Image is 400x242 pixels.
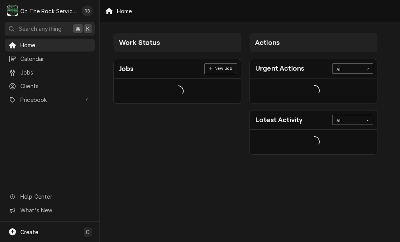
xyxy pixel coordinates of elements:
[173,83,184,99] span: Loading...
[250,110,377,155] div: Card: Latest Activity
[250,59,377,78] div: Card Header
[204,63,237,74] a: New Job
[20,206,90,214] span: What's New
[114,59,241,79] div: Card Header
[5,22,95,36] button: Search anything⌘K
[86,25,90,33] span: K
[20,7,78,15] div: On The Rock Services
[250,130,377,154] div: Card Data
[309,82,320,99] span: Loading...
[5,93,95,106] a: Go to Pricebook
[7,5,18,16] div: On The Rock Services's Avatar
[119,64,134,74] div: Card Title
[19,25,62,33] span: Search anything
[250,78,377,103] div: Card Data
[20,229,38,235] span: Create
[20,55,91,63] span: Calendar
[82,5,93,16] div: Ray Beals's Avatar
[246,29,382,159] div: Card Column: Actions
[5,66,95,79] a: Jobs
[255,115,303,125] div: Card Title
[250,33,377,52] div: Card Column Header
[119,39,160,46] span: Work Status
[86,228,90,236] span: C
[332,63,373,73] div: Card Data Filter Control
[113,52,241,134] div: Card Column Content
[336,67,359,73] div: All
[5,190,95,203] a: Go to Help Center
[7,5,18,16] div: O
[20,68,91,77] span: Jobs
[100,22,400,168] div: Dashboard
[20,82,91,90] span: Clients
[114,79,241,103] div: Card Data
[20,96,79,104] span: Pricebook
[336,118,359,124] div: All
[5,204,95,217] a: Go to What's New
[204,63,237,74] div: Card Link Button
[20,192,90,201] span: Help Center
[250,110,377,130] div: Card Header
[250,59,377,103] div: Card: Urgent Actions
[110,29,246,159] div: Card Column: Work Status
[5,80,95,93] a: Clients
[5,39,95,52] a: Home
[309,134,320,150] span: Loading...
[113,33,241,52] div: Card Column Header
[82,5,93,16] div: RB
[250,52,377,155] div: Card Column Content
[5,52,95,65] a: Calendar
[255,63,304,74] div: Card Title
[75,25,81,33] span: ⌘
[113,59,241,104] div: Card: Jobs
[255,39,280,46] span: Actions
[332,115,373,125] div: Card Data Filter Control
[20,41,91,49] span: Home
